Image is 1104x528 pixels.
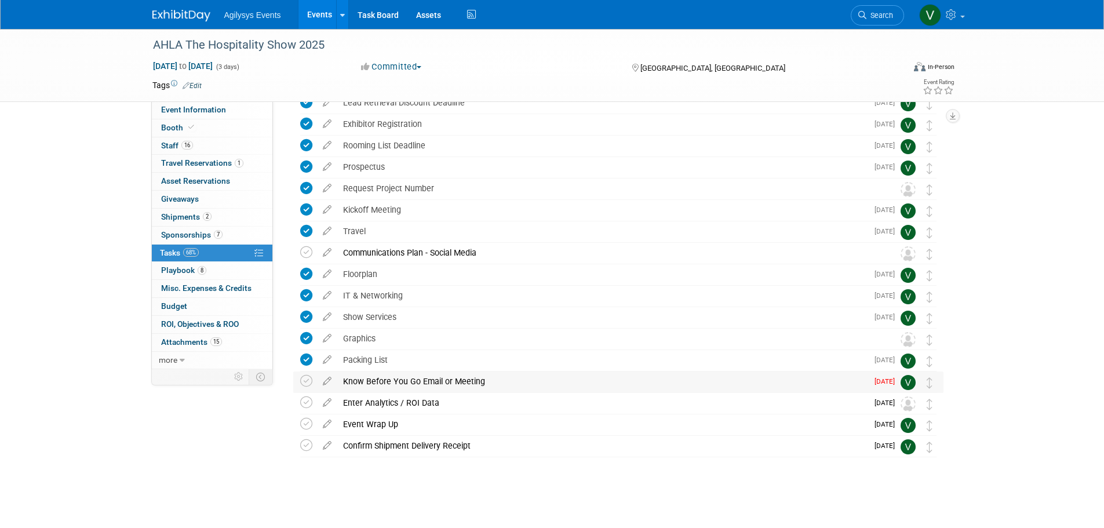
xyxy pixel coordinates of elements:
a: Sponsorships7 [152,227,272,244]
a: edit [317,419,337,429]
div: Communications Plan - Social Media [337,243,877,263]
a: Travel Reservations1 [152,155,272,172]
i: Move task [927,442,932,453]
a: edit [317,290,337,301]
i: Booth reservation complete [188,124,194,130]
span: 68% [183,248,199,257]
span: [DATE] [875,313,901,321]
span: [DATE] [875,399,901,407]
a: Booth [152,119,272,137]
span: Travel Reservations [161,158,243,167]
div: Event Rating [923,79,954,85]
div: Prospectus [337,157,868,177]
span: more [159,355,177,365]
a: edit [317,247,337,258]
td: Toggle Event Tabs [249,369,272,384]
a: Shipments2 [152,209,272,226]
div: Event Format [836,60,955,78]
div: Show Services [337,307,868,327]
div: Lead Retrieval Discount Deadline [337,93,868,112]
span: Shipments [161,212,212,221]
span: 7 [214,230,223,239]
div: Request Project Number [337,179,877,198]
i: Move task [927,184,932,195]
img: Vaitiare Munoz [901,354,916,369]
span: [DATE] [875,377,901,385]
a: edit [317,376,337,387]
div: IT & Networking [337,286,868,305]
span: Staff [161,141,193,150]
span: Budget [161,301,187,311]
span: [DATE] [875,270,901,278]
a: edit [317,226,337,236]
span: Event Information [161,105,226,114]
span: ROI, Objectives & ROO [161,319,239,329]
img: Unassigned [901,182,916,197]
span: Misc. Expenses & Credits [161,283,252,293]
a: edit [317,205,337,215]
i: Move task [927,292,932,303]
span: 1 [235,159,243,167]
span: Playbook [161,265,206,275]
img: Format-Inperson.png [914,62,926,71]
span: [DATE] [875,442,901,450]
img: Vaitiare Munoz [901,268,916,283]
span: [DATE] [875,227,901,235]
div: AHLA The Hospitality Show 2025 [149,35,887,56]
img: Vaitiare Munoz [901,225,916,240]
a: edit [317,119,337,129]
i: Move task [927,120,932,131]
span: to [177,61,188,71]
a: Event Information [152,101,272,119]
img: Vaitiare Munoz [901,118,916,133]
a: ROI, Objectives & ROO [152,316,272,333]
a: Asset Reservations [152,173,272,190]
img: Vaitiare Munoz [901,418,916,433]
span: Asset Reservations [161,176,230,185]
a: Tasks68% [152,245,272,262]
div: In-Person [927,63,954,71]
span: 8 [198,266,206,275]
img: Vaitiare Munoz [901,161,916,176]
i: Move task [927,249,932,260]
a: edit [317,333,337,344]
span: [DATE] [875,141,901,150]
button: Committed [357,61,426,73]
i: Move task [927,270,932,281]
a: Staff16 [152,137,272,155]
div: Travel [337,221,868,241]
td: Tags [152,79,202,91]
a: edit [317,140,337,151]
img: Vaitiare Munoz [901,311,916,326]
span: 16 [181,141,193,150]
a: edit [317,312,337,322]
div: Packing List [337,350,868,370]
i: Move task [927,420,932,431]
td: Personalize Event Tab Strip [229,369,249,384]
a: edit [317,440,337,451]
img: Vaitiare Munoz [901,203,916,219]
i: Move task [927,227,932,238]
a: edit [317,183,337,194]
span: [DATE] [875,356,901,364]
a: Edit [183,82,202,90]
span: Attachments [161,337,222,347]
img: Unassigned [901,246,916,261]
span: (3 days) [215,63,239,71]
img: Vaitiare Munoz [901,96,916,111]
span: [DATE] [875,99,901,107]
i: Move task [927,141,932,152]
span: Sponsorships [161,230,223,239]
img: Vaitiare Munoz [901,139,916,154]
a: Budget [152,298,272,315]
span: Booth [161,123,196,132]
img: Unassigned [901,396,916,412]
a: more [152,352,272,369]
i: Move task [927,313,932,324]
a: edit [317,162,337,172]
div: Event Wrap Up [337,414,868,434]
a: Search [851,5,904,26]
img: ExhibitDay [152,10,210,21]
i: Move task [927,377,932,388]
a: Misc. Expenses & Credits [152,280,272,297]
